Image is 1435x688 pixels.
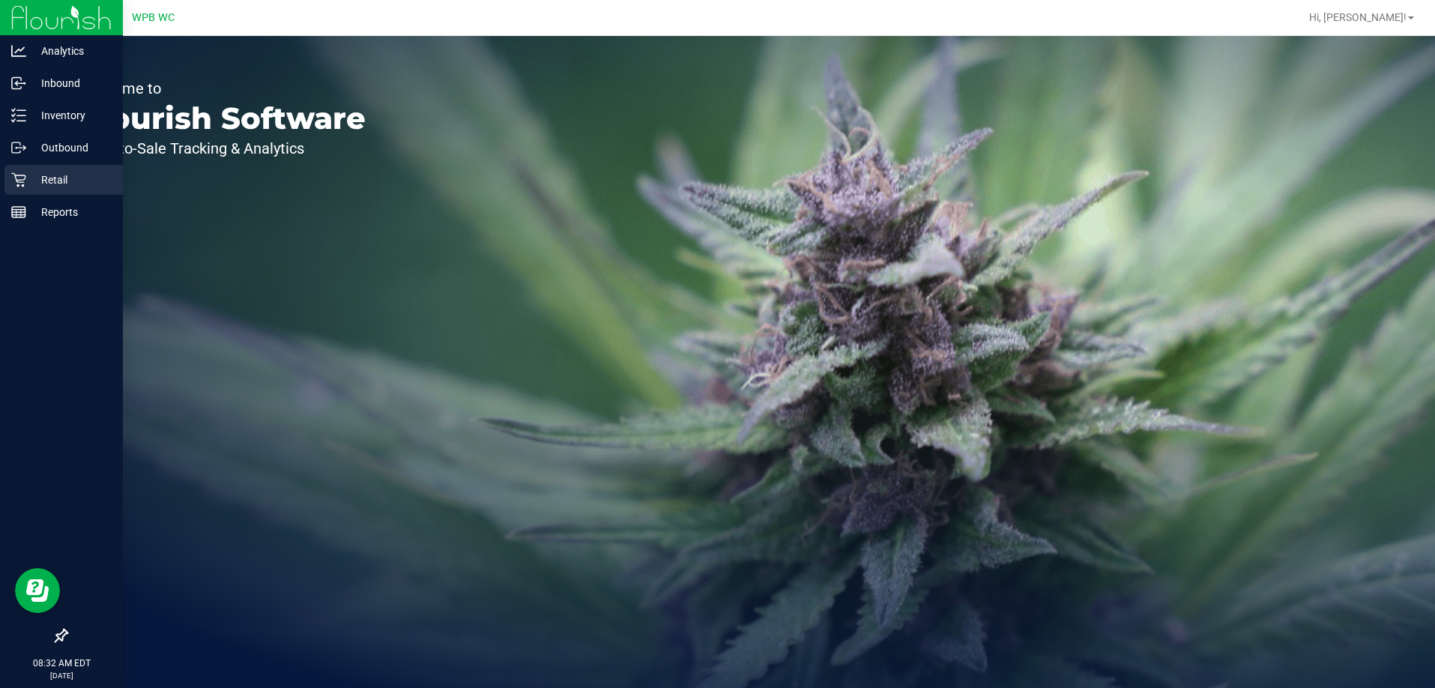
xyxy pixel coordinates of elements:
[1309,11,1407,23] span: Hi, [PERSON_NAME]!
[26,139,116,157] p: Outbound
[11,140,26,155] inline-svg: Outbound
[7,670,116,681] p: [DATE]
[15,568,60,613] iframe: Resource center
[26,203,116,221] p: Reports
[26,171,116,189] p: Retail
[11,43,26,58] inline-svg: Analytics
[26,74,116,92] p: Inbound
[11,76,26,91] inline-svg: Inbound
[132,11,175,24] span: WPB WC
[81,141,366,156] p: Seed-to-Sale Tracking & Analytics
[7,657,116,670] p: 08:32 AM EDT
[11,172,26,187] inline-svg: Retail
[11,205,26,220] inline-svg: Reports
[11,108,26,123] inline-svg: Inventory
[81,81,366,96] p: Welcome to
[26,42,116,60] p: Analytics
[26,106,116,124] p: Inventory
[81,103,366,133] p: Flourish Software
